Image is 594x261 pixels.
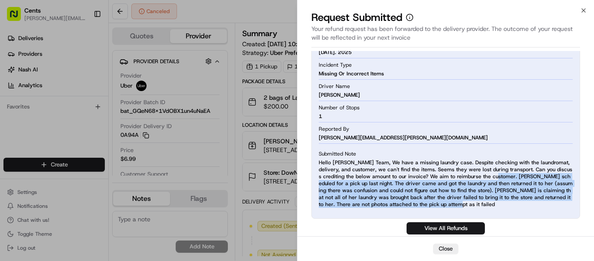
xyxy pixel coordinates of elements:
[9,113,58,120] div: Past conversations
[87,197,105,203] span: Pylon
[433,244,458,254] button: Close
[5,191,70,207] a: 📗Knowledge Base
[9,150,23,164] img: Asif Zaman Khan
[319,104,360,111] span: Number of Stops
[18,83,34,99] img: 1724597045416-56b7ee45-8013-43a0-a6f9-03cb97ddad50
[319,92,360,98] span: [PERSON_NAME]
[77,135,95,142] span: [DATE]
[319,113,322,120] span: 1
[319,159,573,208] span: Hello [PERSON_NAME] Team, We have a missing laundry case. Despite checking with the laundromat, d...
[9,35,158,49] p: Welcome 👋
[27,159,70,166] span: [PERSON_NAME]
[9,127,23,141] img: Masood Aslam
[39,92,120,99] div: We're available if you need us!
[319,150,356,157] span: Submitted Note
[27,135,70,142] span: [PERSON_NAME]
[311,24,580,47] div: Your refund request has been forwarded to the delivery provider. The outcome of your request will...
[319,134,488,141] span: [PERSON_NAME][EMAIL_ADDRESS][PERSON_NAME][DOMAIN_NAME]
[70,191,143,207] a: 💻API Documentation
[77,159,95,166] span: [DATE]
[17,159,24,166] img: 1736555255976-a54dd68f-1ca7-489b-9aae-adbdc363a1c4
[135,112,158,122] button: See all
[319,70,384,77] span: Missing Or Incorrect Items
[17,136,24,142] img: 1736555255976-a54dd68f-1ca7-489b-9aae-adbdc363a1c4
[23,56,143,65] input: Clear
[148,86,158,96] button: Start new chat
[72,159,75,166] span: •
[9,83,24,99] img: 1736555255976-a54dd68f-1ca7-489b-9aae-adbdc363a1c4
[39,83,143,92] div: Start new chat
[61,196,105,203] a: Powered byPylon
[407,222,485,234] a: View All Refunds
[319,83,350,90] span: Driver Name
[319,61,352,68] span: Incident Type
[319,125,349,132] span: Reported By
[311,10,402,24] p: Request Submitted
[319,49,352,56] span: [DATE]. 2025
[9,9,26,26] img: Nash
[72,135,75,142] span: •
